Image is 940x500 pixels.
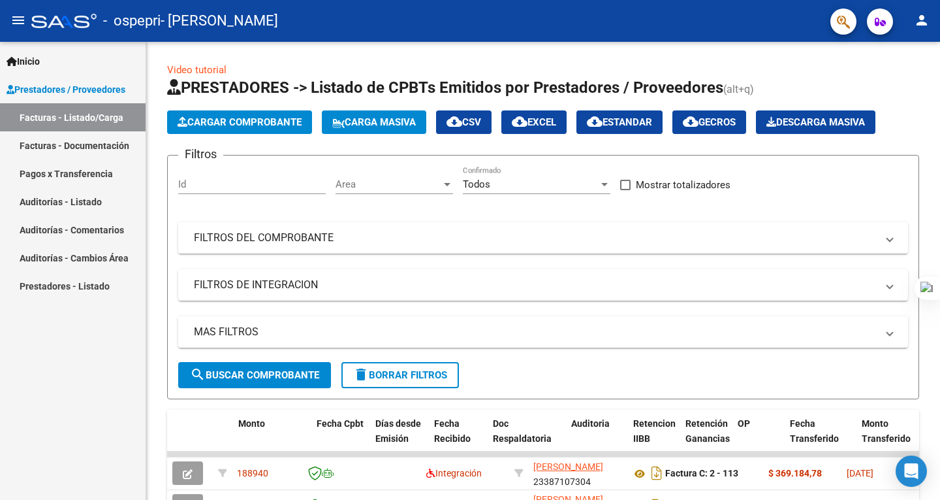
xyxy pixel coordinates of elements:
span: [DATE] [847,468,873,478]
span: OP [738,418,750,429]
mat-icon: cloud_download [587,114,603,129]
span: Carga Masiva [332,116,416,128]
div: 23387107304 [533,459,621,487]
span: Descarga Masiva [766,116,865,128]
span: EXCEL [512,116,556,128]
mat-icon: search [190,367,206,382]
button: Estandar [576,110,663,134]
mat-panel-title: FILTROS DE INTEGRACION [194,278,877,292]
span: Fecha Cpbt [317,418,364,429]
mat-expansion-panel-header: FILTROS DE INTEGRACION [178,269,908,301]
span: Doc Respaldatoria [493,418,552,444]
datatable-header-cell: Monto Transferido [856,410,928,467]
span: Inicio [7,54,40,69]
mat-expansion-panel-header: MAS FILTROS [178,316,908,348]
span: Area [336,178,441,190]
span: Borrar Filtros [353,369,447,381]
span: Estandar [587,116,652,128]
mat-icon: cloud_download [512,114,527,129]
span: Buscar Comprobante [190,369,319,381]
span: CSV [446,116,481,128]
button: CSV [436,110,492,134]
span: Cargar Comprobante [178,116,302,128]
a: Video tutorial [167,64,227,76]
button: Gecros [672,110,746,134]
mat-icon: cloud_download [683,114,698,129]
span: Todos [463,178,490,190]
datatable-header-cell: Auditoria [566,410,628,467]
mat-icon: person [914,12,930,28]
datatable-header-cell: Monto [233,410,311,467]
datatable-header-cell: OP [732,410,785,467]
button: Buscar Comprobante [178,362,331,388]
span: Monto [238,418,265,429]
span: Retención Ganancias [685,418,730,444]
mat-panel-title: FILTROS DEL COMPROBANTE [194,231,877,245]
span: Gecros [683,116,736,128]
h3: Filtros [178,145,223,163]
mat-icon: menu [10,12,26,28]
datatable-header-cell: Doc Respaldatoria [488,410,566,467]
datatable-header-cell: Fecha Transferido [785,410,856,467]
mat-icon: cloud_download [446,114,462,129]
button: Borrar Filtros [341,362,459,388]
span: [PERSON_NAME] [533,461,603,472]
span: Días desde Emisión [375,418,421,444]
button: Descarga Masiva [756,110,875,134]
strong: $ 369.184,78 [768,468,822,478]
span: - ospepri [103,7,161,35]
span: Integración [426,468,482,478]
span: Fecha Recibido [434,418,471,444]
span: PRESTADORES -> Listado de CPBTs Emitidos por Prestadores / Proveedores [167,78,723,97]
div: Open Intercom Messenger [896,456,927,487]
datatable-header-cell: Días desde Emisión [370,410,429,467]
button: Cargar Comprobante [167,110,312,134]
datatable-header-cell: Fecha Recibido [429,410,488,467]
mat-expansion-panel-header: FILTROS DEL COMPROBANTE [178,222,908,254]
button: EXCEL [501,110,567,134]
span: (alt+q) [723,83,754,95]
strong: Factura C: 2 - 113 [665,469,738,479]
span: Prestadores / Proveedores [7,82,125,97]
datatable-header-cell: Retención Ganancias [680,410,732,467]
span: Mostrar totalizadores [636,177,730,193]
mat-panel-title: MAS FILTROS [194,325,877,339]
app-download-masive: Descarga masiva de comprobantes (adjuntos) [756,110,875,134]
span: 188940 [237,468,268,478]
button: Carga Masiva [322,110,426,134]
mat-icon: delete [353,367,369,382]
datatable-header-cell: Retencion IIBB [628,410,680,467]
span: Fecha Transferido [790,418,839,444]
span: Auditoria [571,418,610,429]
span: Monto Transferido [862,418,911,444]
span: - [PERSON_NAME] [161,7,278,35]
i: Descargar documento [648,463,665,484]
span: Retencion IIBB [633,418,676,444]
datatable-header-cell: Fecha Cpbt [311,410,370,467]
